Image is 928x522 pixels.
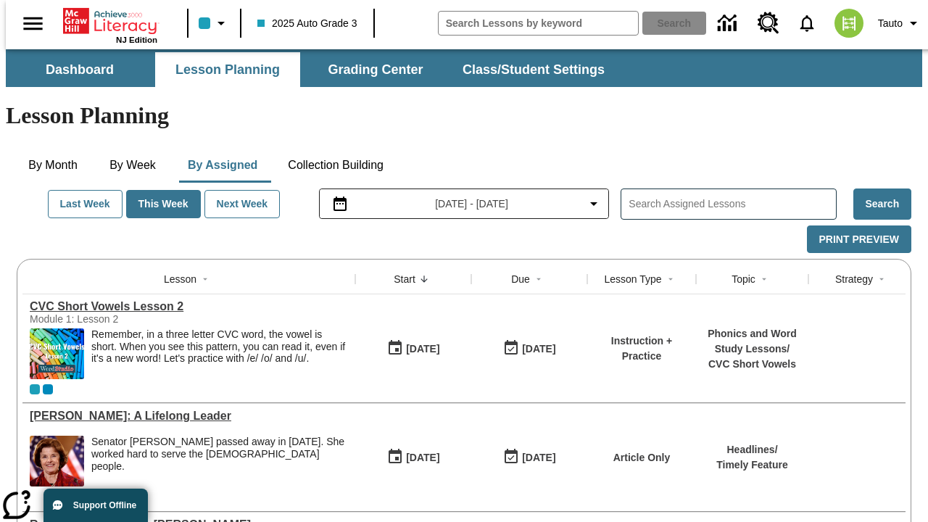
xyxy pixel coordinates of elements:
[613,450,671,465] p: Article Only
[30,313,247,325] div: Module 1: Lesson 2
[585,195,602,212] svg: Collapse Date Range Filter
[522,340,555,358] div: [DATE]
[716,442,788,457] p: Headlines /
[435,196,508,212] span: [DATE] - [DATE]
[873,270,890,288] button: Sort
[96,148,169,183] button: By Week
[30,410,348,423] a: Dianne Feinstein: A Lifelong Leader, Lessons
[303,52,448,87] button: Grading Center
[826,4,872,42] button: Select a new avatar
[63,7,157,36] a: Home
[91,436,348,472] div: Senator [PERSON_NAME] passed away in [DATE]. She worked hard to serve the [DEMOGRAPHIC_DATA] people.
[155,52,300,87] button: Lesson Planning
[46,62,114,78] span: Dashboard
[703,357,801,372] p: CVC Short Vowels
[91,328,348,365] p: Remember, in a three letter CVC word, the vowel is short. When you see this pattern, you can read...
[30,300,348,313] div: CVC Short Vowels Lesson 2
[872,10,928,36] button: Profile/Settings
[6,52,618,87] div: SubNavbar
[853,188,911,220] button: Search
[604,272,661,286] div: Lesson Type
[164,272,196,286] div: Lesson
[12,2,54,45] button: Open side menu
[116,36,157,44] span: NJ Edition
[30,410,348,423] div: Dianne Feinstein: A Lifelong Leader
[175,62,280,78] span: Lesson Planning
[732,272,755,286] div: Topic
[498,335,560,362] button: 10/15/25: Last day the lesson can be accessed
[788,4,826,42] a: Notifications
[382,444,444,471] button: 10/15/25: First time the lesson was available
[43,384,53,394] div: OL 2025 Auto Grade 4
[257,16,357,31] span: 2025 Auto Grade 3
[498,444,560,471] button: 10/15/25: Last day the lesson can be accessed
[709,4,749,43] a: Data Center
[629,194,835,215] input: Search Assigned Lessons
[6,102,922,129] h1: Lesson Planning
[451,52,616,87] button: Class/Student Settings
[834,9,863,38] img: avatar image
[382,335,444,362] button: 10/15/25: First time the lesson was available
[196,270,214,288] button: Sort
[126,190,201,218] button: This Week
[406,340,439,358] div: [DATE]
[878,16,903,31] span: Tauto
[807,225,911,254] button: Print Preview
[594,333,689,364] p: Instruction + Practice
[176,148,269,183] button: By Assigned
[511,272,530,286] div: Due
[716,457,788,473] p: Timely Feature
[439,12,638,35] input: search field
[749,4,788,43] a: Resource Center, Will open in new tab
[755,270,773,288] button: Sort
[91,328,348,379] div: Remember, in a three letter CVC word, the vowel is short. When you see this pattern, you can read...
[48,190,123,218] button: Last Week
[91,436,348,486] div: Senator Dianne Feinstein passed away in September 2023. She worked hard to serve the American peo...
[193,10,236,36] button: Class color is light blue. Change class color
[63,5,157,44] div: Home
[43,489,148,522] button: Support Offline
[662,270,679,288] button: Sort
[326,195,603,212] button: Select the date range menu item
[7,52,152,87] button: Dashboard
[276,148,395,183] button: Collection Building
[6,49,922,87] div: SubNavbar
[835,272,873,286] div: Strategy
[204,190,281,218] button: Next Week
[703,326,801,357] p: Phonics and Word Study Lessons /
[394,272,415,286] div: Start
[415,270,433,288] button: Sort
[463,62,605,78] span: Class/Student Settings
[406,449,439,467] div: [DATE]
[522,449,555,467] div: [DATE]
[17,148,89,183] button: By Month
[328,62,423,78] span: Grading Center
[30,328,84,379] img: CVC Short Vowels Lesson 2.
[30,384,40,394] div: Current Class
[30,300,348,313] a: CVC Short Vowels Lesson 2, Lessons
[530,270,547,288] button: Sort
[30,436,84,486] img: Senator Dianne Feinstein of California smiles with the U.S. flag behind her.
[73,500,136,510] span: Support Offline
